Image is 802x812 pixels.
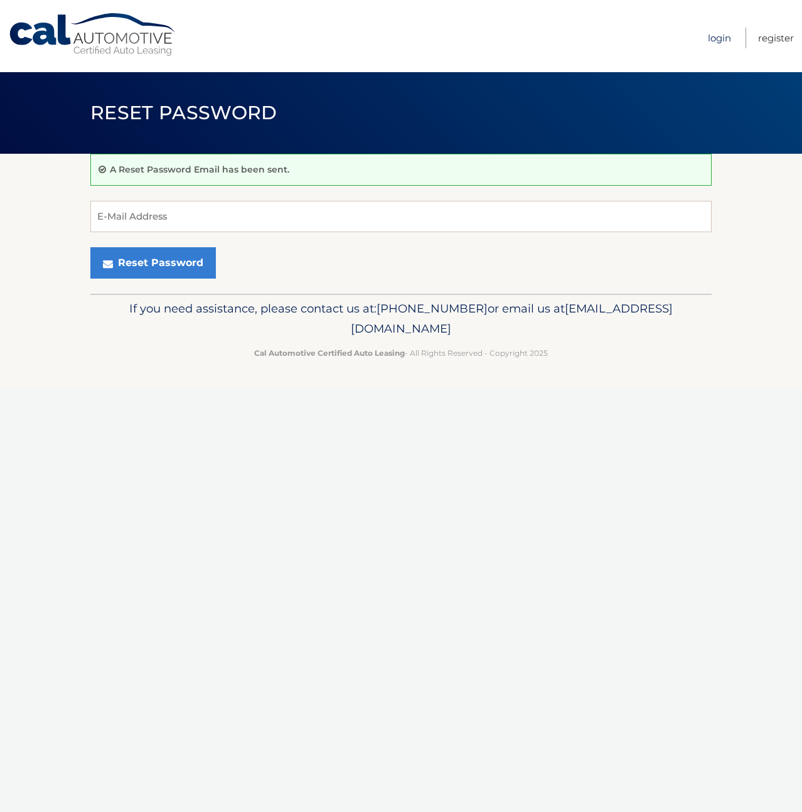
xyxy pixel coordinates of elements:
strong: Cal Automotive Certified Auto Leasing [254,348,405,358]
a: Login [708,28,731,48]
span: [PHONE_NUMBER] [377,301,488,316]
a: Register [758,28,794,48]
span: [EMAIL_ADDRESS][DOMAIN_NAME] [351,301,673,336]
p: A Reset Password Email has been sent. [110,164,289,175]
span: Reset Password [90,101,277,124]
p: - All Rights Reserved - Copyright 2025 [99,346,703,360]
input: E-Mail Address [90,201,712,232]
p: If you need assistance, please contact us at: or email us at [99,299,703,339]
button: Reset Password [90,247,216,279]
a: Cal Automotive [8,13,178,57]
